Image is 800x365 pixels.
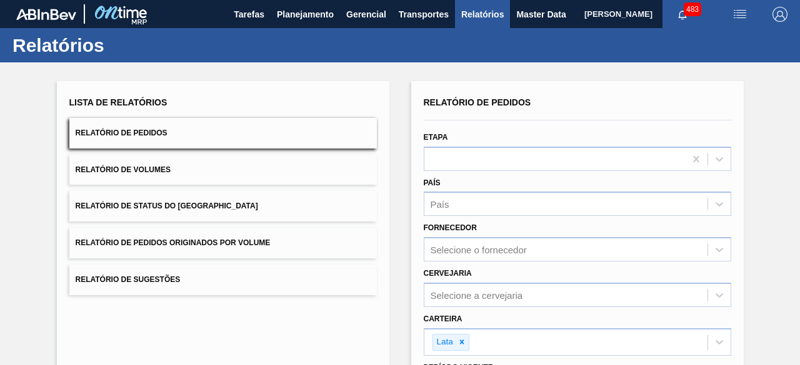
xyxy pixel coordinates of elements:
[424,314,462,323] label: Carteira
[12,38,234,52] h1: Relatórios
[76,238,271,247] span: Relatório de Pedidos Originados por Volume
[76,275,181,284] span: Relatório de Sugestões
[431,245,527,255] div: Selecione o fornecedor
[346,7,386,22] span: Gerencial
[424,97,531,107] span: Relatório de Pedidos
[516,7,566,22] span: Master Data
[684,2,701,16] span: 483
[431,199,449,210] div: País
[662,6,702,23] button: Notificações
[424,178,441,187] label: País
[277,7,334,22] span: Planejamento
[461,7,504,22] span: Relatórios
[16,9,76,20] img: TNhmsLtSVTkK8tSr43FrP2fwEKptu5GPRR3wAAAABJRU5ErkJggg==
[76,129,167,137] span: Relatório de Pedidos
[69,191,377,221] button: Relatório de Status do [GEOGRAPHIC_DATA]
[772,7,787,22] img: Logout
[424,223,477,232] label: Fornecedor
[69,155,377,185] button: Relatório de Volumes
[399,7,449,22] span: Transportes
[433,334,455,350] div: Lata
[69,97,167,107] span: Lista de Relatórios
[234,7,264,22] span: Tarefas
[69,118,377,148] button: Relatório de Pedidos
[76,165,171,174] span: Relatório de Volumes
[424,133,448,142] label: Etapa
[69,228,377,258] button: Relatório de Pedidos Originados por Volume
[424,269,472,278] label: Cervejaria
[69,265,377,295] button: Relatório de Sugestões
[76,202,258,210] span: Relatório de Status do [GEOGRAPHIC_DATA]
[431,290,523,300] div: Selecione a cervejaria
[732,7,747,22] img: userActions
